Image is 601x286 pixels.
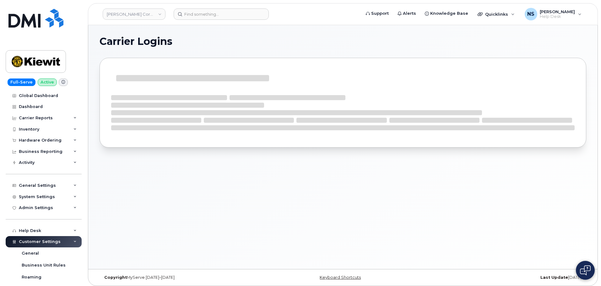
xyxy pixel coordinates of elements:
div: [DATE] [424,275,586,280]
strong: Copyright [104,275,127,280]
span: Carrier Logins [100,37,172,46]
strong: Last Update [540,275,568,280]
img: Open chat [580,265,591,275]
div: MyServe [DATE]–[DATE] [100,275,262,280]
a: Keyboard Shortcuts [320,275,361,280]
